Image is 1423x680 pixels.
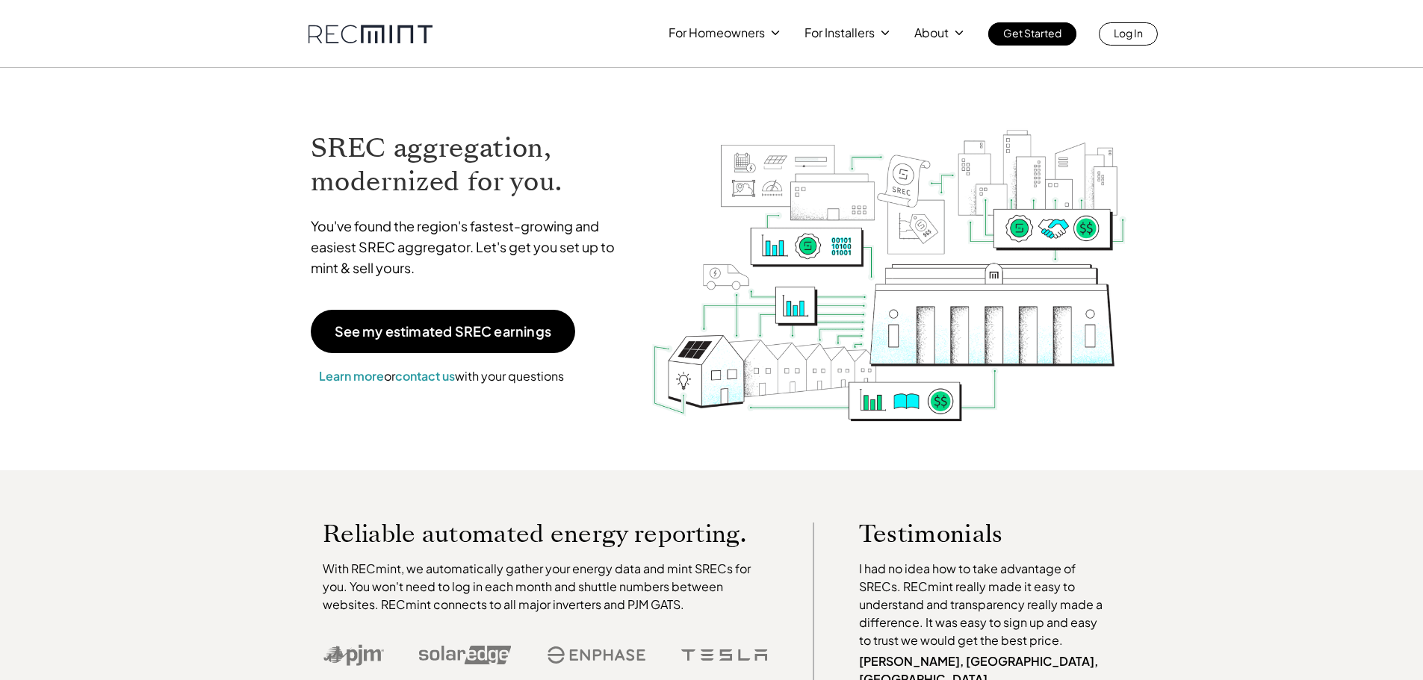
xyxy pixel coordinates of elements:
a: Learn more [319,368,384,384]
a: Get Started [988,22,1076,46]
a: See my estimated SREC earnings [311,310,575,353]
p: Reliable automated energy reporting. [323,523,768,545]
a: contact us [395,368,455,384]
p: or with your questions [311,366,572,386]
p: Log In [1114,22,1143,43]
p: I had no idea how to take advantage of SRECs. RECmint really made it easy to understand and trans... [859,560,1110,649]
a: Log In [1099,22,1158,46]
p: For Homeowners [669,22,765,43]
p: For Installers [804,22,875,43]
p: Get Started [1003,22,1061,43]
img: RECmint value cycle [651,90,1127,425]
p: See my estimated SREC earnings [335,325,551,338]
p: Testimonials [859,523,1082,545]
p: You've found the region's fastest-growing and easiest SREC aggregator. Let's get you set up to mi... [311,216,629,278]
p: About [914,22,949,43]
p: With RECmint, we automatically gather your energy data and mint SRECs for you. You won't need to ... [323,560,768,614]
h1: SREC aggregation, modernized for you. [311,131,629,199]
